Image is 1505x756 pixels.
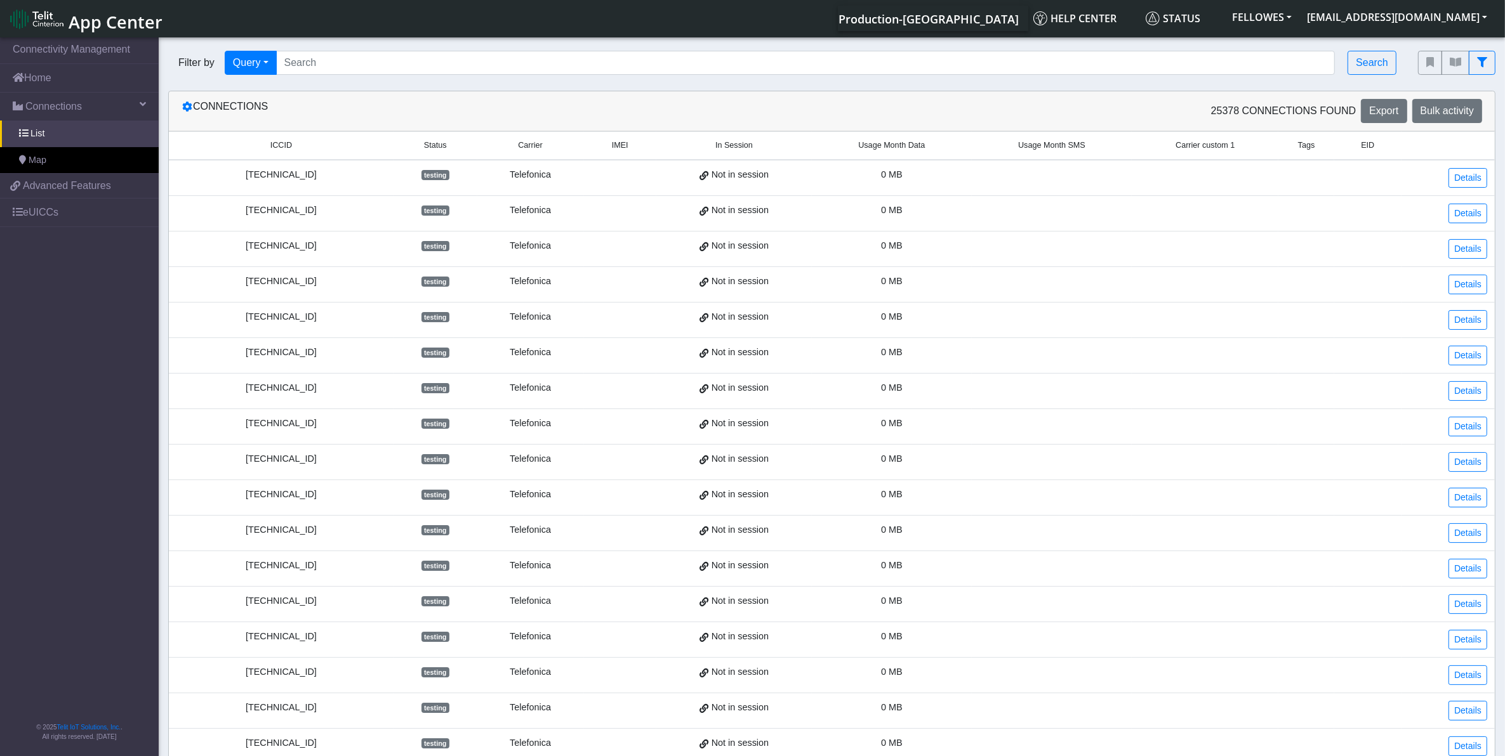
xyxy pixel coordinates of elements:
span: Not in session [712,665,769,679]
a: Status [1141,6,1224,31]
a: Details [1449,665,1487,685]
span: Not in session [712,559,769,573]
span: Usage Month Data [858,140,925,152]
div: Telefonica [485,417,576,431]
span: testing [421,383,449,393]
a: Help center [1028,6,1141,31]
div: Telefonica [485,239,576,253]
span: 0 MB [881,205,903,215]
span: Not in session [712,417,769,431]
span: testing [421,490,449,500]
div: Telefonica [485,310,576,324]
div: Telefonica [485,275,576,289]
div: Telefonica [485,523,576,537]
span: Not in session [712,736,769,750]
span: 0 MB [881,631,903,641]
span: testing [421,632,449,642]
div: [TECHNICAL_ID] [176,594,386,608]
div: [TECHNICAL_ID] [176,701,386,715]
span: 0 MB [881,738,903,748]
a: Details [1449,346,1487,365]
div: Telefonica [485,594,576,608]
div: Telefonica [485,346,576,360]
span: In Session [715,140,753,152]
span: testing [421,241,449,251]
span: testing [421,667,449,677]
div: Telefonica [485,736,576,750]
span: Not in session [712,275,769,289]
span: 0 MB [881,525,903,535]
span: Status [424,140,447,152]
span: testing [421,170,449,180]
span: 0 MB [881,560,903,570]
div: [TECHNICAL_ID] [176,488,386,502]
span: Not in session [712,630,769,644]
span: Not in session [712,594,769,608]
img: status.svg [1146,11,1160,25]
span: 0 MB [881,382,903,393]
button: FELLOWES [1224,6,1299,29]
span: List [30,127,44,141]
span: 0 MB [881,311,903,322]
span: testing [421,348,449,358]
input: Search... [276,51,1336,75]
span: testing [421,454,449,464]
span: ICCID [270,140,292,152]
span: Advanced Features [23,178,111,193]
a: Details [1449,310,1487,330]
span: 0 MB [881,347,903,357]
button: Query [225,51,277,75]
span: testing [421,525,449,535]
button: Search [1348,51,1396,75]
span: Carrier custom 1 [1176,140,1235,152]
span: testing [421,312,449,322]
span: Tags [1298,140,1315,152]
span: 0 MB [881,702,903,712]
a: Details [1449,523,1487,543]
span: testing [421,738,449,748]
a: Details [1449,275,1487,294]
span: Not in session [712,239,769,253]
img: logo-telit-cinterion-gw-new.png [10,9,63,29]
span: 0 MB [881,453,903,464]
span: App Center [69,10,162,34]
span: Not in session [712,310,769,324]
div: Telefonica [485,701,576,715]
div: Telefonica [485,559,576,573]
span: EID [1361,140,1374,152]
a: Your current platform instance [838,6,1018,31]
span: 0 MB [881,240,903,251]
span: Not in session [712,346,769,360]
span: Bulk activity [1421,105,1474,116]
div: fitlers menu [1418,51,1495,75]
div: [TECHNICAL_ID] [176,630,386,644]
div: [TECHNICAL_ID] [176,204,386,218]
span: Not in session [712,381,769,395]
img: knowledge.svg [1033,11,1047,25]
span: Carrier [518,140,542,152]
span: Not in session [712,523,769,537]
a: Details [1449,239,1487,259]
span: 0 MB [881,489,903,499]
div: [TECHNICAL_ID] [176,275,386,289]
button: [EMAIL_ADDRESS][DOMAIN_NAME] [1299,6,1495,29]
div: [TECHNICAL_ID] [176,559,386,573]
span: 25378 Connections found [1211,103,1356,119]
span: IMEI [612,140,628,152]
div: [TECHNICAL_ID] [176,168,386,182]
div: Telefonica [485,630,576,644]
div: Connections [172,99,832,123]
span: 0 MB [881,596,903,606]
span: testing [421,419,449,429]
span: Not in session [712,204,769,218]
a: Details [1449,417,1487,436]
span: Not in session [712,701,769,715]
span: 0 MB [881,667,903,677]
div: Telefonica [485,168,576,182]
span: Export [1369,105,1398,116]
span: Status [1146,11,1200,25]
a: App Center [10,5,161,32]
button: Bulk activity [1412,99,1482,123]
a: Details [1449,488,1487,507]
span: Production-[GEOGRAPHIC_DATA] [839,11,1019,27]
